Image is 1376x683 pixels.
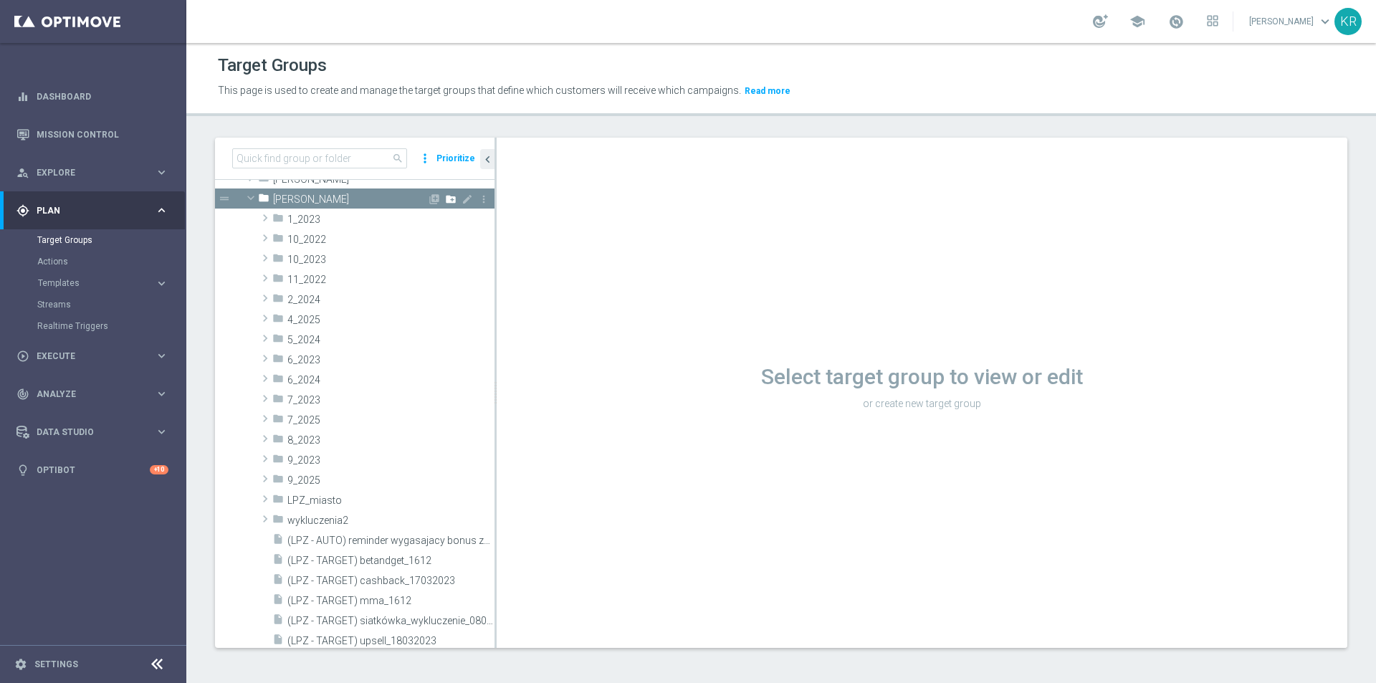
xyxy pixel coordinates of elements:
i: insert_drive_file [272,533,284,550]
span: Kamil R. [273,194,427,206]
span: 5_2024 [287,334,494,346]
a: Settings [34,660,78,669]
i: folder [272,473,284,489]
i: insert_drive_file [272,593,284,610]
span: (LPZ - AUTO) reminder wygasajacy bonus za 3 dni [287,535,494,547]
i: folder [272,413,284,429]
span: 7_2023 [287,394,494,406]
p: or create new target group [497,397,1347,410]
span: 4_2025 [287,314,494,326]
i: insert_drive_file [272,553,284,570]
a: Optibot [37,451,150,489]
i: folder [272,373,284,389]
button: gps_fixed Plan keyboard_arrow_right [16,205,169,216]
a: Dashboard [37,77,168,115]
div: Templates [37,272,185,294]
i: folder [272,292,284,309]
i: folder [272,232,284,249]
span: Templates [38,279,140,287]
span: keyboard_arrow_down [1317,14,1333,29]
div: Mission Control [16,129,169,140]
span: (LPZ - TARGET) cashback_17032023 [287,575,494,587]
button: person_search Explore keyboard_arrow_right [16,167,169,178]
a: Streams [37,299,149,310]
h1: Target Groups [218,55,327,76]
span: Analyze [37,390,155,398]
button: lightbulb Optibot +10 [16,464,169,476]
i: track_changes [16,388,29,401]
i: keyboard_arrow_right [155,349,168,363]
span: search [392,153,403,164]
div: Realtime Triggers [37,315,185,337]
span: (LPZ - TARGET) mma_1612 [287,595,494,607]
button: play_circle_outline Execute keyboard_arrow_right [16,350,169,362]
span: wykluczenia2 [287,515,494,527]
div: Templates [38,279,155,287]
i: lightbulb [16,464,29,477]
i: insert_drive_file [272,613,284,630]
i: keyboard_arrow_right [155,277,168,290]
span: (LPZ - TARGET) upsell_18032023 [287,635,494,647]
a: Mission Control [37,115,168,153]
i: folder [272,453,284,469]
i: keyboard_arrow_right [155,387,168,401]
div: Streams [37,294,185,315]
div: KR [1334,8,1362,35]
span: 7_2025 [287,414,494,426]
i: keyboard_arrow_right [155,166,168,179]
span: LPZ_miasto [287,495,494,507]
button: Templates keyboard_arrow_right [37,277,169,289]
span: 10_2023 [287,254,494,266]
span: (LPZ - TARGET) siatk&#xF3;wka_wykluczenie_08072023 [287,615,494,627]
a: [PERSON_NAME]keyboard_arrow_down [1248,11,1334,32]
i: keyboard_arrow_right [155,425,168,439]
i: play_circle_outline [16,350,29,363]
span: This page is used to create and manage the target groups that define which customers will receive... [218,85,741,96]
button: equalizer Dashboard [16,91,169,102]
i: equalizer [16,90,29,103]
i: more_vert [478,194,489,205]
i: folder [272,393,284,409]
div: Target Groups [37,229,185,251]
div: Actions [37,251,185,272]
a: Actions [37,256,149,267]
button: Data Studio keyboard_arrow_right [16,426,169,438]
div: +10 [150,465,168,474]
div: Mission Control [16,115,168,153]
a: Target Groups [37,234,149,246]
button: chevron_left [480,149,494,169]
div: Optibot [16,451,168,489]
div: Explore [16,166,155,179]
a: Realtime Triggers [37,320,149,332]
span: Data Studio [37,428,155,436]
i: Add Target group [429,194,440,205]
div: Execute [16,350,155,363]
button: Read more [743,83,792,99]
button: track_changes Analyze keyboard_arrow_right [16,388,169,400]
div: Plan [16,204,155,217]
i: folder [272,312,284,329]
i: folder [272,252,284,269]
i: Rename Folder [462,194,473,205]
h1: Select target group to view or edit [497,364,1347,390]
span: Plan [37,206,155,215]
span: 1_2023 [287,214,494,226]
i: folder [272,212,284,229]
i: gps_fixed [16,204,29,217]
i: person_search [16,166,29,179]
span: (LPZ - TARGET) betandget_1612 [287,555,494,567]
span: 8_2023 [287,434,494,446]
div: Data Studio [16,426,155,439]
i: folder [272,433,284,449]
span: school [1129,14,1145,29]
i: folder [272,513,284,530]
i: folder [258,192,269,209]
span: 6_2024 [287,374,494,386]
span: 9_2023 [287,454,494,467]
